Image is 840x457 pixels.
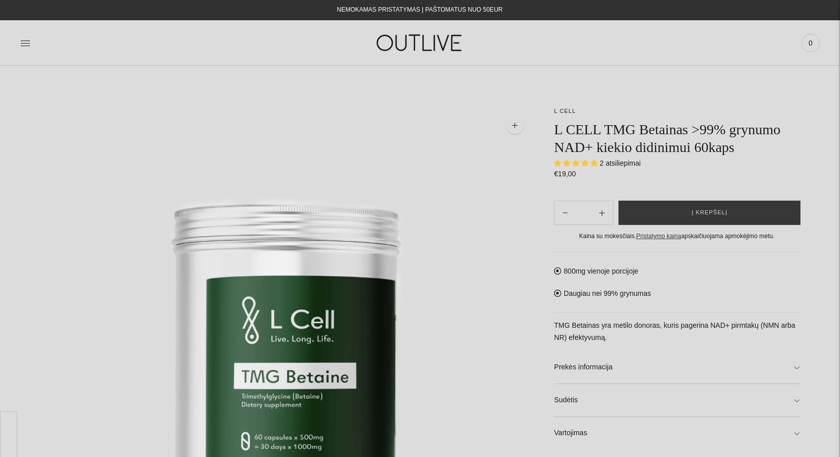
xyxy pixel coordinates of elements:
[554,417,799,449] a: Vartojimas
[554,320,799,344] p: TMG Betainas yra metilo donoras, kuris pagerina NAD+ pirmtakų (NMN arba NR) efektyvumą.
[555,201,576,225] button: Add product quantity
[554,108,576,114] a: L CELL
[337,4,503,16] div: NEMOKAMAS PRISTATYMAS Į PAŠTOMATUS NUO 50EUR
[636,233,681,240] a: Pristatymo kaina
[576,206,591,220] input: Product quantity
[554,121,799,156] h1: L CELL TMG Betainas >99% grynumo NAD+ kiekio didinimui 60kaps
[554,231,799,242] div: Kaina su mokesčiais. apskaičiuojama apmokėjimo metu.
[804,36,818,50] span: 0
[554,384,799,416] a: Sudėtis
[691,208,727,218] span: Į krepšelį
[357,25,484,60] img: OUTLIVE
[554,159,600,167] span: 5.00 stars
[618,201,800,225] button: Į krepšelį
[554,351,799,384] a: Prekės informacija
[801,32,820,54] a: 0
[554,170,576,178] span: €19,00
[554,252,799,449] div: 800mg vienoje porcijoje Daugiau nei 99% grynumas
[591,201,613,225] button: Subtract product quantity
[600,159,641,167] span: 2 atsiliepimai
